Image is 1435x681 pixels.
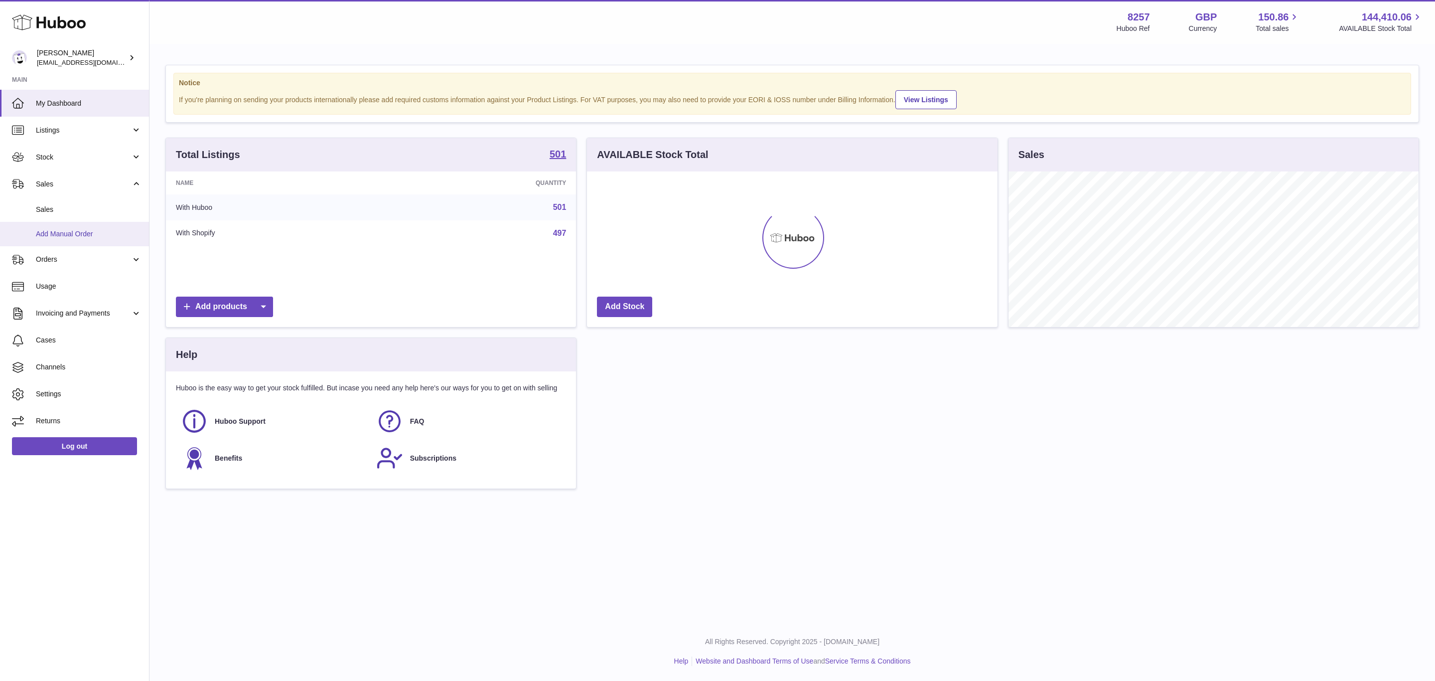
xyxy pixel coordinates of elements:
[215,454,242,463] span: Benefits
[1128,10,1150,24] strong: 8257
[36,153,131,162] span: Stock
[36,229,142,239] span: Add Manual Order
[1258,10,1289,24] span: 150.86
[179,78,1406,88] strong: Notice
[12,50,27,65] img: internalAdmin-8257@internal.huboo.com
[36,255,131,264] span: Orders
[1117,24,1150,33] div: Huboo Ref
[181,445,366,472] a: Benefits
[597,297,652,317] a: Add Stock
[674,657,689,665] a: Help
[376,445,562,472] a: Subscriptions
[166,194,387,220] td: With Huboo
[36,416,142,426] span: Returns
[36,389,142,399] span: Settings
[825,657,911,665] a: Service Terms & Conditions
[597,148,708,162] h3: AVAILABLE Stock Total
[36,179,131,189] span: Sales
[12,437,137,455] a: Log out
[376,408,562,435] a: FAQ
[37,48,127,67] div: [PERSON_NAME]
[553,229,567,237] a: 497
[1362,10,1412,24] span: 144,410.06
[176,297,273,317] a: Add products
[1195,10,1217,24] strong: GBP
[1189,24,1217,33] div: Currency
[36,309,131,318] span: Invoicing and Payments
[36,205,142,214] span: Sales
[176,383,566,393] p: Huboo is the easy way to get your stock fulfilled. But incase you need any help here's our ways f...
[166,171,387,194] th: Name
[895,90,957,109] a: View Listings
[550,149,566,161] a: 501
[215,417,266,426] span: Huboo Support
[36,126,131,135] span: Listings
[181,408,366,435] a: Huboo Support
[179,89,1406,109] div: If you're planning on sending your products internationally please add required customs informati...
[553,203,567,211] a: 501
[36,282,142,291] span: Usage
[176,348,197,361] h3: Help
[166,220,387,246] td: With Shopify
[157,637,1427,647] p: All Rights Reserved. Copyright 2025 - [DOMAIN_NAME]
[410,454,456,463] span: Subscriptions
[1018,148,1044,162] h3: Sales
[36,362,142,372] span: Channels
[692,657,910,666] li: and
[1339,24,1423,33] span: AVAILABLE Stock Total
[37,58,146,66] span: [EMAIL_ADDRESS][DOMAIN_NAME]
[550,149,566,159] strong: 501
[387,171,576,194] th: Quantity
[36,99,142,108] span: My Dashboard
[410,417,425,426] span: FAQ
[1339,10,1423,33] a: 144,410.06 AVAILABLE Stock Total
[1256,10,1300,33] a: 150.86 Total sales
[696,657,813,665] a: Website and Dashboard Terms of Use
[176,148,240,162] h3: Total Listings
[1256,24,1300,33] span: Total sales
[36,336,142,345] span: Cases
